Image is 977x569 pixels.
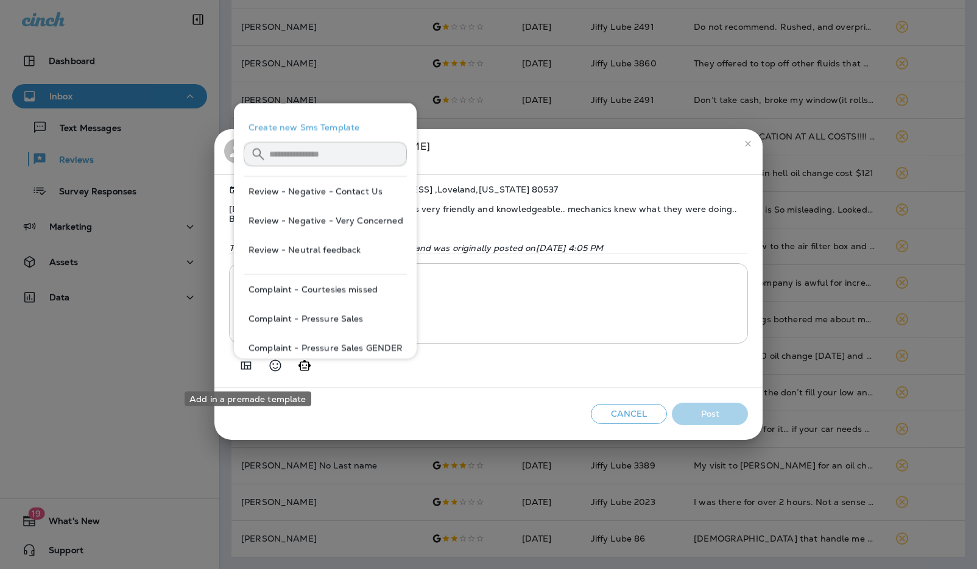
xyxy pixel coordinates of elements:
button: Review - Negative - Contact Us [244,177,407,206]
span: [DEMOGRAPHIC_DATA] that handle me was very friendly and knowledgeable.. mechanics knew what they ... [229,194,748,233]
button: Complaint - Pressure Sales GENDER [244,333,407,362]
button: Review - Negative - Very Concerned [244,206,407,235]
button: Cancel [591,404,667,424]
button: Add in a premade template [234,353,258,378]
p: This review was changed on [DATE] 4:58 PM [229,243,748,253]
button: Complaint - Pressure Sales [244,304,407,333]
button: Select an emoji [263,353,287,378]
button: Generate AI response [292,353,317,378]
span: [DATE] [229,185,267,195]
div: Add in a premade template [185,392,311,406]
span: and was originally posted on [DATE] 4:05 PM [415,242,604,253]
button: Create new Sms Template [244,113,407,142]
button: close [738,134,758,154]
span: Jiffy Lube 86 - [STREET_ADDRESS] , Loveland , [US_STATE] 80537 [286,184,558,195]
button: Complaint - Courtesies missed [244,275,407,304]
button: Review - Neutral feedback [244,235,407,264]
